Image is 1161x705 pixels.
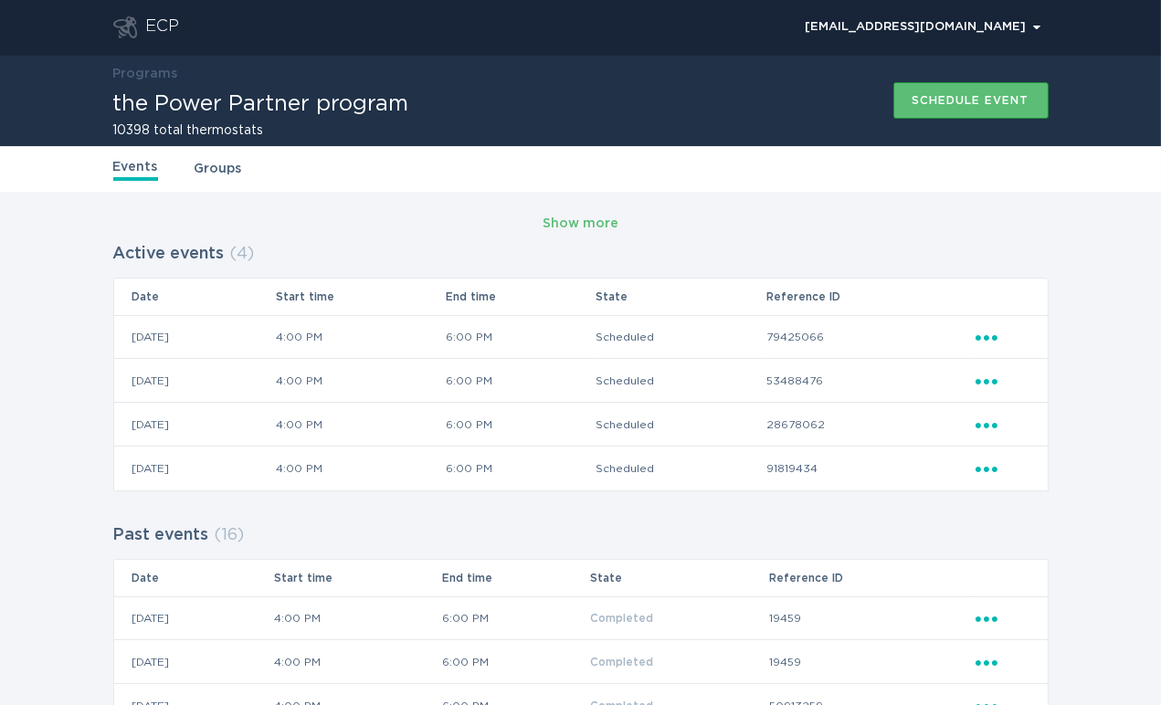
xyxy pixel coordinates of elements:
[215,527,245,543] span: ( 16 )
[590,613,653,624] span: Completed
[976,652,1029,672] div: Popover menu
[976,327,1029,347] div: Popover menu
[445,359,595,403] td: 6:00 PM
[114,596,1048,640] tr: 245ed68cb2c244938f1c006173de2dfb
[273,596,441,640] td: 4:00 PM
[596,463,654,474] span: Scheduled
[114,279,275,315] th: Date
[273,560,441,596] th: Start time
[765,315,975,359] td: 79425066
[113,237,225,270] h2: Active events
[114,403,1048,447] tr: 922ef282419a4d9f94369d4b59b69f57
[275,447,445,490] td: 4:00 PM
[768,640,975,684] td: 19459
[275,279,445,315] th: Start time
[273,640,441,684] td: 4:00 PM
[768,596,975,640] td: 19459
[976,608,1029,628] div: Popover menu
[114,596,273,640] td: [DATE]
[976,371,1029,391] div: Popover menu
[441,596,589,640] td: 6:00 PM
[114,403,275,447] td: [DATE]
[113,519,209,552] h2: Past events
[543,214,618,234] div: Show more
[114,279,1048,315] tr: Table Headers
[114,640,1048,684] tr: ff9ef4d15b7d49b387f2810bdef7ede7
[441,560,589,596] th: End time
[441,640,589,684] td: 6:00 PM
[146,16,180,38] div: ECP
[114,359,275,403] td: [DATE]
[445,315,595,359] td: 6:00 PM
[596,419,654,430] span: Scheduled
[114,640,273,684] td: [DATE]
[797,14,1049,41] button: Open user account details
[114,560,1048,596] tr: Table Headers
[768,560,975,596] th: Reference ID
[113,16,137,38] button: Go to dashboard
[445,279,595,315] th: End time
[113,124,409,137] h2: 10398 total thermostats
[114,315,1048,359] tr: 16c14614f6da46a3862b6996fb203973
[976,415,1029,435] div: Popover menu
[113,93,409,115] h1: the Power Partner program
[113,68,178,80] a: Programs
[114,560,273,596] th: Date
[797,14,1049,41] div: Popover menu
[445,403,595,447] td: 6:00 PM
[275,359,445,403] td: 4:00 PM
[195,159,242,179] a: Groups
[913,95,1029,106] div: Schedule event
[765,279,975,315] th: Reference ID
[765,359,975,403] td: 53488476
[893,82,1049,119] button: Schedule event
[275,403,445,447] td: 4:00 PM
[596,375,654,386] span: Scheduled
[230,246,255,262] span: ( 4 )
[275,315,445,359] td: 4:00 PM
[596,331,654,342] span: Scheduled
[595,279,765,315] th: State
[765,447,975,490] td: 91819434
[976,458,1029,479] div: Popover menu
[114,359,1048,403] tr: 06a122dc914449f786117ef159dc4634
[114,315,275,359] td: [DATE]
[543,210,618,237] button: Show more
[114,447,275,490] td: [DATE]
[765,403,975,447] td: 28678062
[590,657,653,668] span: Completed
[445,447,595,490] td: 6:00 PM
[589,560,768,596] th: State
[806,22,1040,33] div: [EMAIL_ADDRESS][DOMAIN_NAME]
[113,157,158,181] a: Events
[114,447,1048,490] tr: 9ffdfe417f1f4f98be08d3d67eb4dc89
